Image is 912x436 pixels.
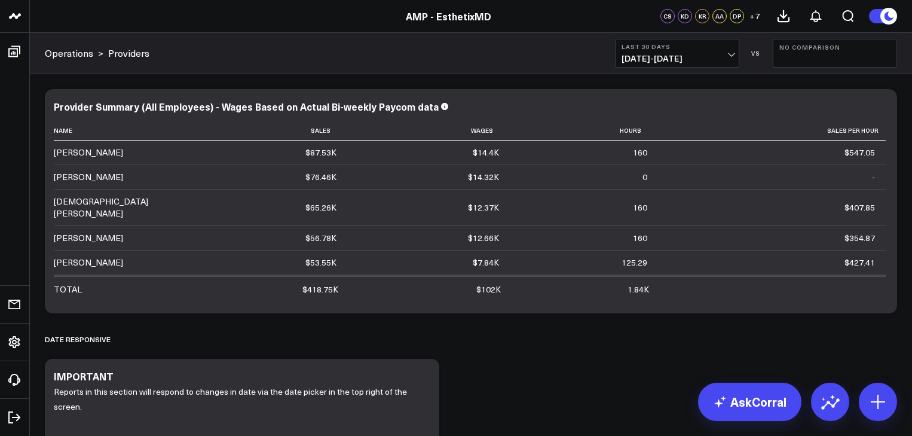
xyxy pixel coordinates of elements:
div: CS [660,9,675,23]
div: $102K [476,283,501,295]
div: $7.84K [473,257,499,269]
div: $87.53K [305,147,336,158]
div: [PERSON_NAME] [54,171,123,183]
div: DP [730,9,744,23]
div: $12.37K [468,202,499,214]
th: Hours [510,121,658,141]
div: $418.75K [302,283,338,295]
div: 1.84K [628,283,649,295]
b: Last 30 Days [622,43,733,50]
div: $14.4K [473,147,499,158]
div: VS [745,50,767,57]
div: [PERSON_NAME] [54,232,123,244]
div: KR [695,9,709,23]
div: 160 [633,202,647,214]
a: Providers [108,47,149,60]
div: $65.26K [305,202,336,214]
div: 125.29 [622,257,647,269]
button: No Comparison [773,39,897,68]
div: Date Responsive [45,325,111,353]
span: + 7 [749,12,760,20]
div: Provider Summary (All Employees) - Wages Based on Actual Bi-weekly Paycom data [54,100,439,113]
th: Name [54,121,173,141]
div: TOTAL [54,283,82,295]
div: [DEMOGRAPHIC_DATA][PERSON_NAME] [54,196,163,219]
button: +7 [747,9,761,23]
th: Wages [347,121,510,141]
div: $407.85 [844,202,875,214]
a: Operations [45,47,93,60]
span: [DATE] - [DATE] [622,54,733,63]
th: Sales Per Hour [658,121,886,141]
div: $53.55K [305,257,336,269]
th: Sales [173,121,347,141]
a: AMP - EsthetixMD [406,10,491,23]
div: $354.87 [844,232,875,244]
div: $56.78K [305,232,336,244]
div: AA [712,9,727,23]
div: 0 [642,171,647,183]
div: KD [678,9,692,23]
div: [PERSON_NAME] [54,147,123,158]
div: $76.46K [305,171,336,183]
a: AskCorral [698,383,801,421]
div: $547.05 [844,147,875,158]
div: > [45,47,103,60]
div: 160 [633,232,647,244]
div: IMPORTANT [54,370,114,383]
div: [PERSON_NAME] [54,257,123,269]
div: $14.32K [468,171,499,183]
button: Last 30 Days[DATE]-[DATE] [615,39,739,68]
div: $12.66K [468,232,499,244]
div: 160 [633,147,647,158]
div: - [872,171,875,183]
b: No Comparison [779,44,890,51]
div: $427.41 [844,257,875,269]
